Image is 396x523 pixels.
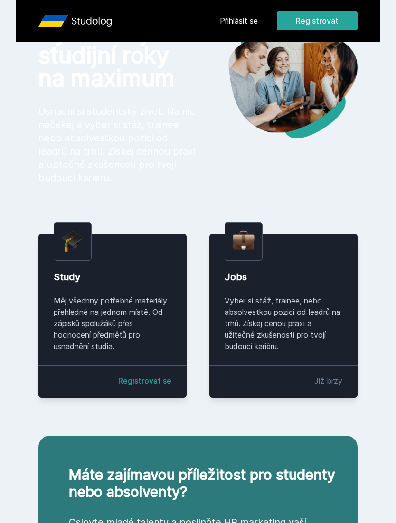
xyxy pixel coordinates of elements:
[54,270,171,284] div: Study
[314,375,342,386] div: Již brzy
[220,15,258,27] a: Přihlásit se
[233,229,255,253] img: briefcase.png
[54,295,171,352] div: Měj všechny potřebné materiály přehledně na jednom místě. Od zápisků spolužáků přes hodnocení pře...
[225,295,342,352] div: Vyber si stáž, trainee, nebo absolvestkou pozici od leadrů na trhů. Získej cenou praxi a užitečné...
[198,21,358,138] img: hero.png
[69,466,342,500] h2: Máte zajímavou příležitost pro studenty nebo absolventy?
[277,11,358,30] button: Registrovat
[38,105,198,184] p: Usnadni si studentský život. Na nic nečekej a vyber si stáž, trainee nebo absolvestkou pozici od ...
[225,270,342,284] div: Jobs
[62,230,84,253] img: graduation-cap.png
[118,375,171,386] a: Registrovat se
[38,21,198,90] h1: Vyboostuj studijní roky na maximum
